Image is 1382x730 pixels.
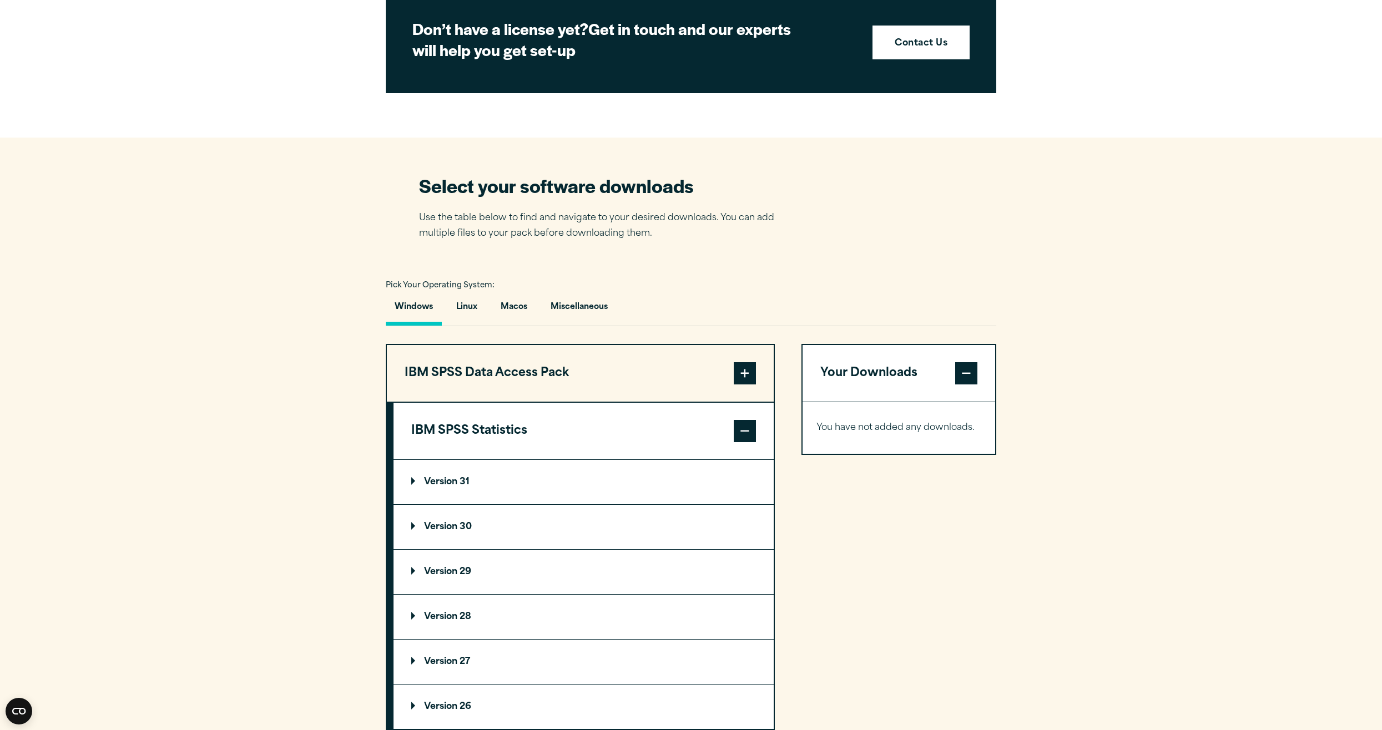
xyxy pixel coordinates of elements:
[387,345,774,402] button: IBM SPSS Data Access Pack
[411,702,471,711] p: Version 26
[542,294,617,326] button: Miscellaneous
[492,294,536,326] button: Macos
[411,657,470,666] p: Version 27
[394,505,774,549] summary: Version 30
[895,37,947,51] strong: Contact Us
[394,550,774,594] summary: Version 29
[816,420,981,436] p: You have not added any downloads.
[803,402,995,454] div: Your Downloads
[803,345,995,402] button: Your Downloads
[411,523,472,531] p: Version 30
[447,294,486,326] button: Linux
[386,294,442,326] button: Windows
[412,17,588,39] strong: Don’t have a license yet?
[412,18,801,60] h2: Get in touch and our experts will help you get set-up
[411,612,471,621] p: Version 28
[394,460,774,504] summary: Version 31
[394,640,774,684] summary: Version 27
[419,210,791,242] p: Use the table below to find and navigate to your desired downloads. You can add multiple files to...
[411,567,471,576] p: Version 29
[394,459,774,729] div: IBM SPSS Statistics
[419,173,791,198] h2: Select your software downloads
[386,282,495,289] span: Pick Your Operating System:
[394,685,774,729] summary: Version 26
[394,595,774,639] summary: Version 28
[6,698,32,724] button: Open CMP widget
[394,403,774,459] button: IBM SPSS Statistics
[872,26,970,60] a: Contact Us
[411,478,470,486] p: Version 31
